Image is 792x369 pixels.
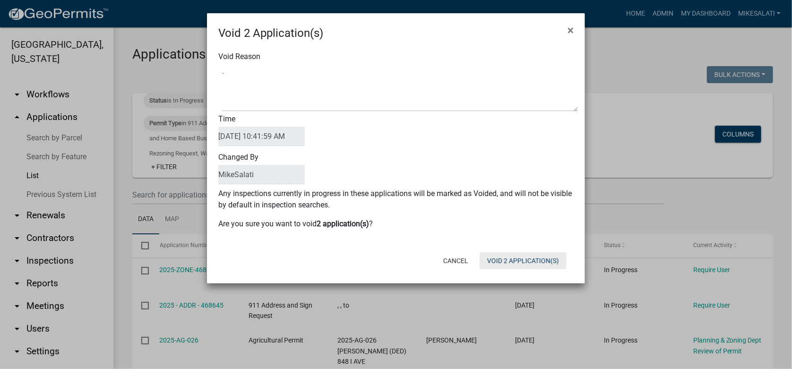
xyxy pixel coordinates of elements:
b: 2 application(s) [317,219,369,228]
span: × [568,24,574,37]
input: BulkActionUser [218,165,305,184]
h4: Void 2 Application(s) [218,25,323,42]
label: Void Reason [218,53,260,60]
input: DateTime [218,127,305,146]
textarea: Void Reason [222,64,577,112]
p: Any inspections currently in progress in these applications will be marked as Voided, and will no... [218,188,574,211]
button: Cancel [436,252,476,269]
p: Are you sure you want to void ? [218,218,574,230]
label: Changed By [218,154,305,184]
button: Close [560,17,581,43]
label: Time [218,115,305,146]
button: Void 2 Application(s) [480,252,567,269]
